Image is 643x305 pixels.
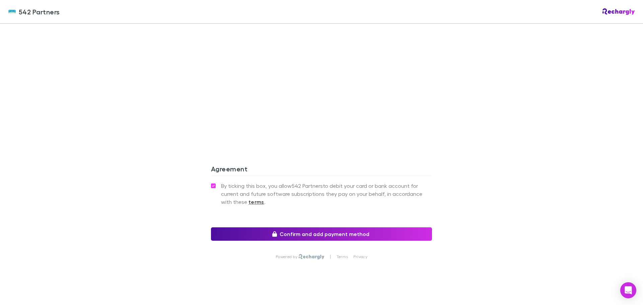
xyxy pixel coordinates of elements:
[221,182,432,206] span: By ticking this box, you allow 542 Partners to debit your card or bank account for current and fu...
[248,199,264,205] strong: terms
[602,8,635,15] img: Rechargly Logo
[337,254,348,259] a: Terms
[620,282,636,298] div: Open Intercom Messenger
[330,254,331,259] p: |
[8,8,16,16] img: 542 Partners's Logo
[211,165,432,175] h3: Agreement
[19,7,60,17] span: 542 Partners
[299,254,325,259] img: Rechargly Logo
[276,254,299,259] p: Powered by
[353,254,367,259] a: Privacy
[211,227,432,241] button: Confirm and add payment method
